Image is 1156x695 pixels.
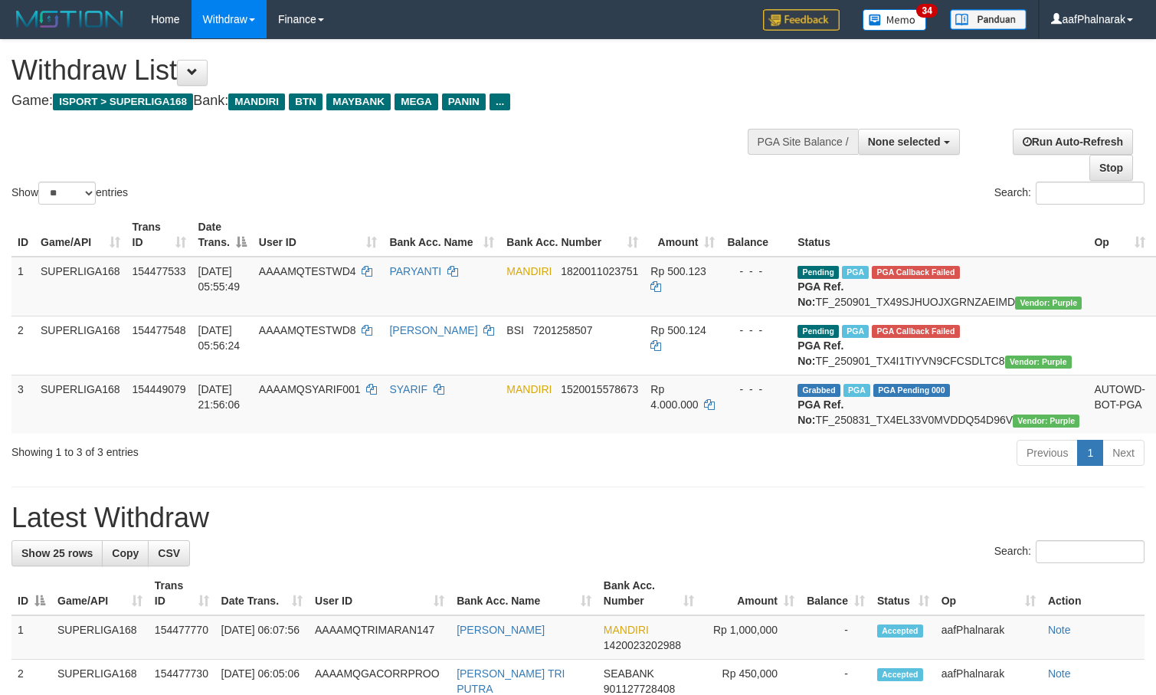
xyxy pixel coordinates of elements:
b: PGA Ref. No: [797,280,843,308]
span: Marked by aafmaleo [842,266,869,279]
div: - - - [727,382,785,397]
div: - - - [727,264,785,279]
th: ID [11,213,34,257]
img: panduan.png [950,9,1027,30]
span: 34 [916,4,937,18]
th: Bank Acc. Name: activate to sort column ascending [383,213,500,257]
span: Rp 4.000.000 [650,383,698,411]
th: ID: activate to sort column descending [11,572,51,615]
span: [DATE] 21:56:06 [198,383,241,411]
span: BSI [506,324,524,336]
span: None selected [868,136,941,148]
th: Game/API: activate to sort column ascending [51,572,149,615]
span: Copy 1520015578673 to clipboard [561,383,638,395]
td: TF_250831_TX4EL33V0MVDDQ54D96V [791,375,1088,434]
img: Button%20Memo.svg [863,9,927,31]
span: BTN [289,93,323,110]
a: Run Auto-Refresh [1013,129,1133,155]
td: SUPERLIGA168 [51,615,149,660]
a: 1 [1077,440,1103,466]
a: Copy [102,540,149,566]
input: Search: [1036,540,1145,563]
span: SEABANK [604,667,654,680]
span: Marked by aafchoeunmanni [843,384,870,397]
b: PGA Ref. No: [797,339,843,367]
span: Copy 1820011023751 to clipboard [561,265,638,277]
span: Marked by aafmaleo [842,325,869,338]
td: aafPhalnarak [935,615,1042,660]
a: Previous [1017,440,1078,466]
th: Bank Acc. Name: activate to sort column ascending [450,572,598,615]
th: Bank Acc. Number: activate to sort column ascending [598,572,700,615]
td: AAAAMQTRIMARAN147 [309,615,450,660]
img: MOTION_logo.png [11,8,128,31]
th: Trans ID: activate to sort column ascending [149,572,215,615]
span: Copy [112,547,139,559]
input: Search: [1036,182,1145,205]
h1: Latest Withdraw [11,503,1145,533]
img: Feedback.jpg [763,9,840,31]
span: Copy 901127728408 to clipboard [604,683,675,695]
span: Rp 500.124 [650,324,706,336]
td: 3 [11,375,34,434]
span: PANIN [442,93,486,110]
span: MANDIRI [506,383,552,395]
td: SUPERLIGA168 [34,316,126,375]
th: Balance: activate to sort column ascending [801,572,871,615]
th: Op: activate to sort column ascending [1088,213,1151,257]
span: CSV [158,547,180,559]
span: AAAAMQTESTWD8 [259,324,356,336]
td: SUPERLIGA168 [34,375,126,434]
label: Show entries [11,182,128,205]
td: 154477770 [149,615,215,660]
span: Accepted [877,668,923,681]
h4: Game: Bank: [11,93,755,109]
th: Status [791,213,1088,257]
span: [DATE] 05:56:24 [198,324,241,352]
th: Status: activate to sort column ascending [871,572,935,615]
a: [PERSON_NAME] TRI PUTRA [457,667,565,695]
a: SYARIF [389,383,427,395]
span: Copy 1420023202988 to clipboard [604,639,681,651]
div: PGA Site Balance / [748,129,858,155]
th: Amount: activate to sort column ascending [644,213,721,257]
a: Stop [1089,155,1133,181]
span: MANDIRI [506,265,552,277]
div: - - - [727,323,785,338]
span: Pending [797,266,839,279]
th: User ID: activate to sort column ascending [253,213,384,257]
span: MANDIRI [228,93,285,110]
td: SUPERLIGA168 [34,257,126,316]
b: PGA Ref. No: [797,398,843,426]
span: 154449079 [133,383,186,395]
span: ISPORT > SUPERLIGA168 [53,93,193,110]
span: Vendor URL: https://trx4.1velocity.biz [1013,415,1079,428]
span: 154477548 [133,324,186,336]
span: Pending [797,325,839,338]
a: Note [1048,624,1071,636]
span: PGA Error [872,266,959,279]
span: [DATE] 05:55:49 [198,265,241,293]
span: MEGA [395,93,438,110]
a: Next [1102,440,1145,466]
span: Vendor URL: https://trx4.1velocity.biz [1005,356,1072,369]
span: Vendor URL: https://trx4.1velocity.biz [1015,297,1082,310]
td: [DATE] 06:07:56 [215,615,309,660]
td: TF_250901_TX49SJHUOJXGRNZAEIMD [791,257,1088,316]
th: Trans ID: activate to sort column ascending [126,213,192,257]
button: None selected [858,129,960,155]
td: TF_250901_TX4I1TIYVN9CFCSDLTC8 [791,316,1088,375]
th: Date Trans.: activate to sort column ascending [215,572,309,615]
label: Search: [994,182,1145,205]
span: PGA Pending [873,384,950,397]
span: ... [490,93,510,110]
h1: Withdraw List [11,55,755,86]
th: Amount: activate to sort column ascending [700,572,801,615]
th: Action [1042,572,1145,615]
span: MAYBANK [326,93,391,110]
span: 154477533 [133,265,186,277]
a: Note [1048,667,1071,680]
th: Op: activate to sort column ascending [935,572,1042,615]
span: Rp 500.123 [650,265,706,277]
th: User ID: activate to sort column ascending [309,572,450,615]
